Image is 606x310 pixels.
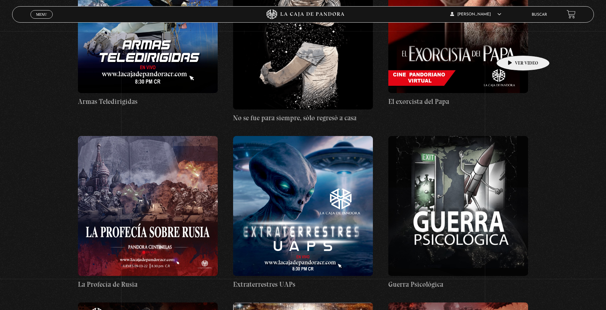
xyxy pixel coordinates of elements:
h4: No se fue para siempre, sólo regresó a casa [233,113,373,123]
span: Menu [36,12,47,16]
a: Extraterrestres UAPs [233,136,373,289]
span: [PERSON_NAME] [450,12,501,16]
h4: La Profecía de Rusia [78,279,217,290]
h4: El exorcista del Papa [388,96,528,107]
h4: Armas Teledirigidas [78,96,217,107]
a: Guerra Psicológica [388,136,528,289]
span: Cerrar [34,18,49,23]
a: View your shopping cart [567,10,576,19]
h4: Extraterrestres UAPs [233,279,373,290]
a: La Profecía de Rusia [78,136,217,289]
h4: Guerra Psicológica [388,279,528,290]
a: Buscar [532,13,547,17]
